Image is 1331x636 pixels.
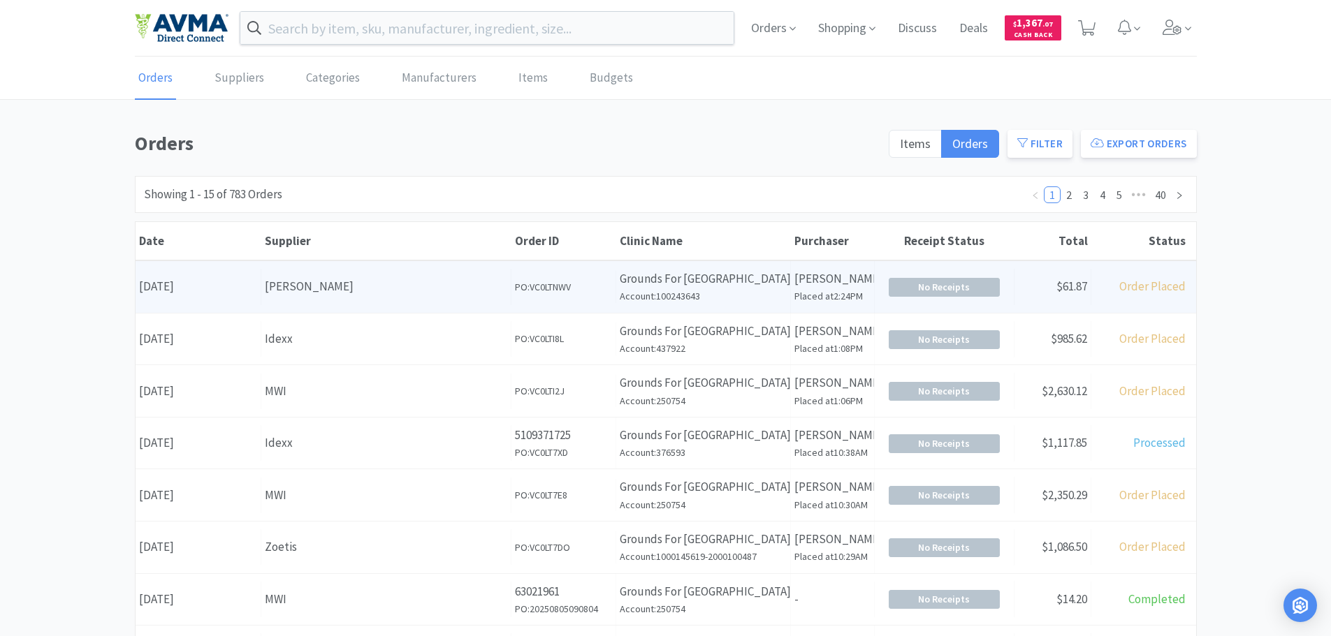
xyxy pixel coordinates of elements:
h6: PO: VC0LT7XD [515,445,612,460]
div: [PERSON_NAME] [265,277,507,296]
p: Grounds For [GEOGRAPHIC_DATA] [GEOGRAPHIC_DATA] [620,269,787,288]
span: No Receipts [889,383,999,400]
a: Categories [303,57,363,100]
div: Idexx [265,330,507,348]
a: Manufacturers [398,57,480,100]
li: Previous Page [1027,186,1044,203]
span: No Receipts [889,539,999,556]
div: Total [1018,233,1088,249]
p: [PERSON_NAME] [794,374,871,392]
h1: Orders [135,128,880,159]
span: . 07 [1042,20,1053,29]
h6: PO: VC0LTNWV [515,279,612,295]
span: Cash Back [1013,31,1053,40]
a: 3 [1078,187,1093,202]
div: Idexx [265,434,507,452]
i: icon: left [1031,191,1040,200]
div: Purchaser [794,233,871,249]
p: Grounds For [GEOGRAPHIC_DATA] [GEOGRAPHIC_DATA] [620,478,787,496]
a: Orders [135,57,176,100]
a: 5 [1112,187,1127,202]
h6: PO: VC0LTI8L [515,331,612,346]
div: [DATE] [136,582,261,617]
span: ••• [1128,186,1150,203]
h6: Account: 250754 [620,497,787,512]
span: Order Placed [1119,331,1186,346]
p: Grounds For [GEOGRAPHIC_DATA] [GEOGRAPHIC_DATA] [620,582,787,601]
span: No Receipts [889,591,999,608]
h6: Account: 437922 [620,341,787,356]
a: $1,367.07Cash Back [1005,9,1061,47]
i: icon: right [1175,191,1184,200]
h6: Placed at 1:08PM [794,341,871,356]
img: e4e33dab9f054f5782a47901c742baa9_102.png [135,13,228,43]
a: Discuss [892,22,943,35]
p: Grounds For [GEOGRAPHIC_DATA] [GEOGRAPHIC_DATA] [620,530,787,549]
h6: PO: 20250805090804 [515,601,612,616]
div: [DATE] [136,478,261,513]
a: Deals [954,22,994,35]
h6: Account: 250754 [620,601,787,616]
a: Budgets [586,57,637,100]
h6: Account: 1000145619-2000100487 [620,549,787,564]
div: [DATE] [136,425,261,461]
span: $1,117.85 [1042,435,1087,450]
li: Next 5 Pages [1128,186,1150,203]
div: Open Intercom Messenger [1283,589,1317,622]
a: 40 [1151,187,1170,202]
input: Search by item, sku, manufacturer, ingredient, size... [240,12,734,44]
span: $985.62 [1051,331,1087,346]
div: Supplier [265,233,508,249]
div: MWI [265,486,507,505]
p: - [794,590,871,609]
div: [DATE] [136,529,261,565]
span: $ [1013,20,1017,29]
h6: Placed at 10:38AM [794,445,871,460]
span: Processed [1133,435,1186,450]
h6: Placed at 10:30AM [794,497,871,512]
div: Clinic Name [620,233,787,249]
h6: Account: 250754 [620,393,787,408]
span: No Receipts [889,279,999,296]
span: $2,630.12 [1042,383,1087,399]
a: Items [515,57,551,100]
div: [DATE] [136,269,261,304]
div: Order ID [515,233,613,249]
h6: Placed at 1:06PM [794,393,871,408]
h6: PO: VC0LT7DO [515,540,612,555]
a: 1 [1045,187,1060,202]
div: Date [139,233,258,249]
button: Filter [1008,130,1072,158]
li: 4 [1094,186,1111,203]
div: [DATE] [136,374,261,409]
li: Next Page [1171,186,1188,203]
p: [PERSON_NAME] [794,269,871,288]
span: Order Placed [1119,539,1186,554]
div: MWI [265,382,507,401]
a: Suppliers [211,57,268,100]
p: [PERSON_NAME] [794,322,871,341]
p: [PERSON_NAME] [794,426,871,445]
span: Order Placed [1119,383,1186,399]
span: $2,350.29 [1042,487,1087,503]
span: Orders [952,135,988,151]
span: $1,086.50 [1042,539,1087,554]
h6: PO: VC0LTI2J [515,383,612,399]
span: Completed [1128,591,1186,607]
span: 1,367 [1013,16,1053,29]
h6: PO: VC0LT7E8 [515,487,612,503]
span: No Receipts [889,487,999,504]
li: 3 [1077,186,1094,203]
div: MWI [265,590,507,609]
h6: Placed at 10:29AM [794,549,871,564]
h6: Account: 376593 [620,445,787,460]
div: Showing 1 - 15 of 783 Orders [144,185,282,204]
a: 2 [1061,187,1077,202]
div: Status [1095,233,1186,249]
h6: Account: 100243643 [620,288,787,304]
span: Order Placed [1119,487,1186,503]
span: No Receipts [889,435,999,452]
p: Grounds For [GEOGRAPHIC_DATA] [GEOGRAPHIC_DATA] [620,322,787,341]
div: Receipt Status [878,233,1011,249]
